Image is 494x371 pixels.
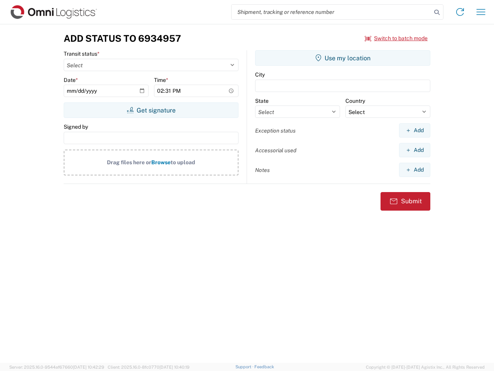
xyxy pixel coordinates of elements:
[151,159,171,165] span: Browse
[399,143,430,157] button: Add
[9,365,104,369] span: Server: 2025.16.0-9544af67660
[345,97,365,104] label: Country
[64,50,100,57] label: Transit status
[399,123,430,138] button: Add
[255,71,265,78] label: City
[381,192,430,211] button: Submit
[64,77,78,83] label: Date
[108,365,189,369] span: Client: 2025.16.0-8fc0770
[254,364,274,369] a: Feedback
[73,365,104,369] span: [DATE] 10:42:29
[366,364,485,371] span: Copyright © [DATE]-[DATE] Agistix Inc., All Rights Reserved
[255,50,430,66] button: Use my location
[255,97,269,104] label: State
[159,365,189,369] span: [DATE] 10:40:19
[64,123,88,130] label: Signed by
[255,147,296,154] label: Accessorial used
[255,127,296,134] label: Exception status
[154,77,168,83] label: Time
[365,32,428,45] button: Switch to batch mode
[399,163,430,177] button: Add
[235,364,255,369] a: Support
[64,33,181,44] h3: Add Status to 6934957
[255,167,270,174] label: Notes
[64,102,239,118] button: Get signature
[107,159,151,165] span: Drag files here or
[171,159,195,165] span: to upload
[232,5,431,19] input: Shipment, tracking or reference number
